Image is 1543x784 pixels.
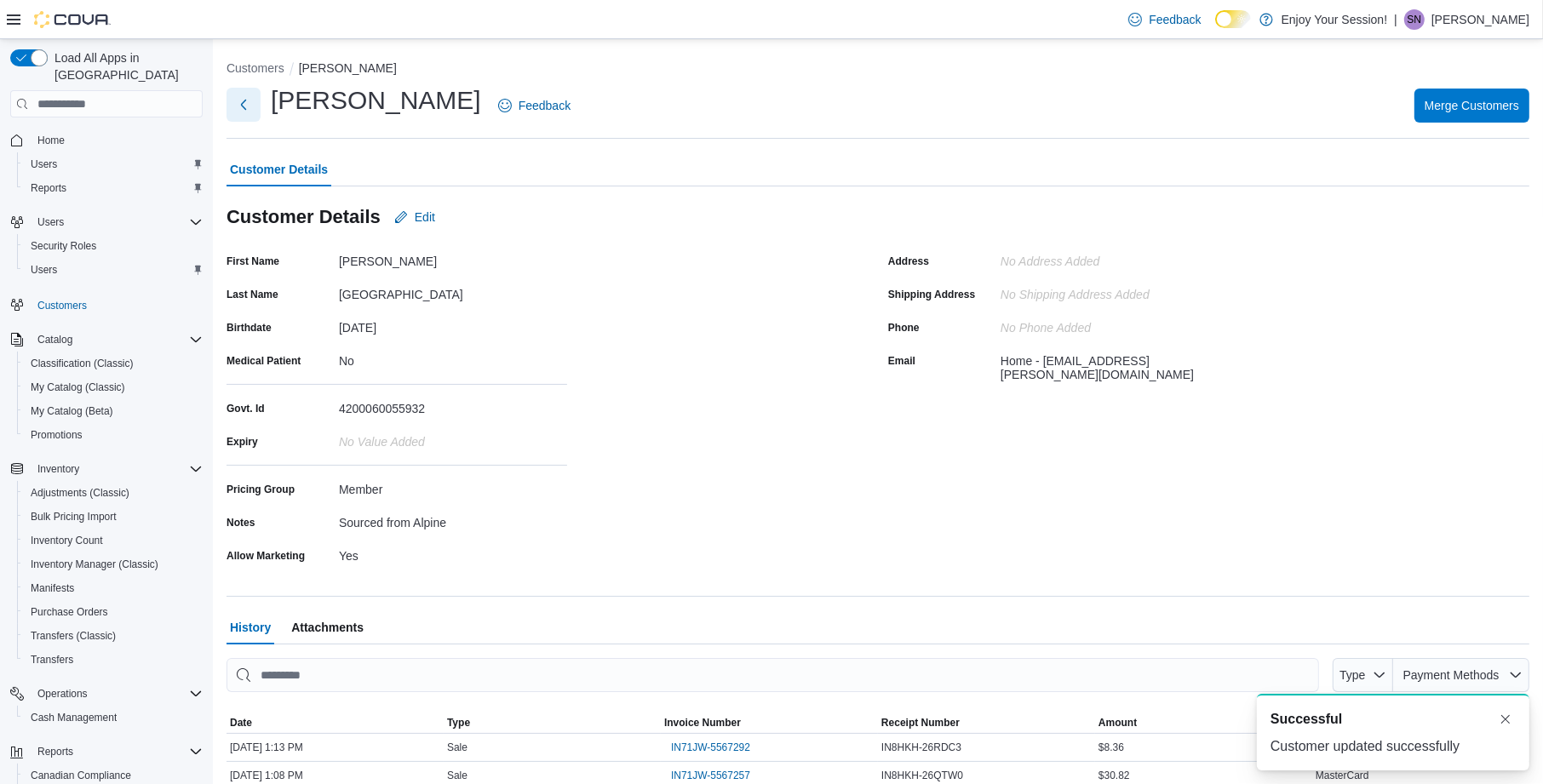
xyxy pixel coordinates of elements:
span: Promotions [24,425,203,445]
span: Receipt Number [881,716,960,730]
span: Load All Apps in [GEOGRAPHIC_DATA] [48,49,203,83]
button: Receipt Number [878,712,1095,733]
a: Adjustments (Classic) [24,483,136,503]
label: Address [888,255,929,268]
a: Promotions [24,425,89,445]
span: Reports [24,178,203,198]
label: First Name [227,255,279,268]
button: IN71JW-5567292 [664,737,757,758]
span: Operations [37,687,88,701]
button: Catalog [31,329,79,350]
a: Security Roles [24,236,103,256]
div: Sophie Nagano [1404,9,1425,30]
span: Users [31,263,57,277]
button: Inventory [31,459,86,479]
span: Purchase Orders [24,602,203,622]
button: My Catalog (Beta) [17,399,209,423]
div: [PERSON_NAME] [339,248,567,268]
span: Reports [31,181,66,195]
span: My Catalog (Classic) [31,381,125,394]
span: Payment Methods [1403,668,1500,682]
button: Security Roles [17,234,209,258]
span: Sale [447,769,467,782]
button: [PERSON_NAME] [299,61,397,75]
span: Feedback [519,97,571,114]
span: Transfers [24,650,203,670]
span: Promotions [31,428,83,442]
input: This is a search bar. As you type, the results lower in the page will automatically filter. [227,658,1319,692]
button: Inventory Count [17,529,209,552]
span: Transfers (Classic) [24,626,203,646]
h3: Customer Details [227,207,381,227]
span: Bulk Pricing Import [24,506,203,527]
label: Notes [227,516,255,529]
span: Users [37,215,64,229]
a: Transfers (Classic) [24,626,123,646]
span: Inventory [31,459,203,479]
span: Home [37,134,65,147]
button: Payment Methods [1393,658,1529,692]
span: Date [230,716,252,730]
span: Users [31,157,57,171]
span: [DATE] 1:13 PM [230,741,303,754]
span: Users [31,212,203,232]
span: Security Roles [31,239,96,253]
span: Purchase Orders [31,605,108,619]
span: Adjustments (Classic) [31,486,129,500]
div: Home - [EMAIL_ADDRESS][PERSON_NAME][DOMAIN_NAME] [1001,347,1229,381]
span: IN8HKH-26QTW0 [881,769,963,782]
span: Inventory Count [24,530,203,551]
span: Catalog [31,329,203,350]
a: Cash Management [24,707,123,728]
button: Users [17,152,209,176]
span: Edit [415,209,435,226]
span: Users [24,260,203,280]
label: Medical Patient [227,354,301,368]
span: SN [1408,9,1422,30]
span: Merge Customers [1425,97,1519,114]
button: Invoice Number [661,712,878,733]
button: Home [3,128,209,152]
button: Operations [3,682,209,706]
span: Type [447,716,470,730]
button: Adjustments (Classic) [17,481,209,505]
span: Manifests [24,578,203,598]
label: Shipping Address [888,288,975,301]
span: IN71JW-5567292 [671,741,750,754]
button: Users [3,210,209,234]
button: Next [227,88,261,122]
a: Users [24,260,64,280]
span: Transfers (Classic) [31,629,116,643]
span: Classification (Classic) [31,357,134,370]
span: My Catalog (Beta) [24,401,203,421]
button: Type [1333,658,1394,692]
span: Reports [37,745,73,758]
span: Transfers [31,653,73,667]
div: No Shipping Address added [1001,281,1229,301]
label: Email [888,354,915,368]
div: [GEOGRAPHIC_DATA] [339,281,567,301]
a: My Catalog (Classic) [24,377,132,398]
span: Reports [31,741,203,762]
div: No value added [339,428,567,449]
a: Inventory Count [24,530,110,551]
div: No Phone added [1001,314,1091,335]
button: Manifests [17,576,209,600]
button: Merge Customers [1414,89,1529,123]
label: Birthdate [227,321,272,335]
span: Attachments [291,610,364,644]
input: Dark Mode [1215,10,1251,28]
a: Classification (Classic) [24,353,141,374]
button: Customers [227,61,284,75]
div: Yes [339,542,567,563]
span: Customers [37,299,87,312]
span: Adjustments (Classic) [24,483,203,503]
a: Bulk Pricing Import [24,506,123,527]
a: Purchase Orders [24,602,115,622]
a: Reports [24,178,73,198]
span: Home [31,129,203,151]
span: Manifests [31,581,74,595]
span: Catalog [37,333,72,346]
a: Inventory Manager (Classic) [24,554,165,575]
p: | [1394,9,1397,30]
